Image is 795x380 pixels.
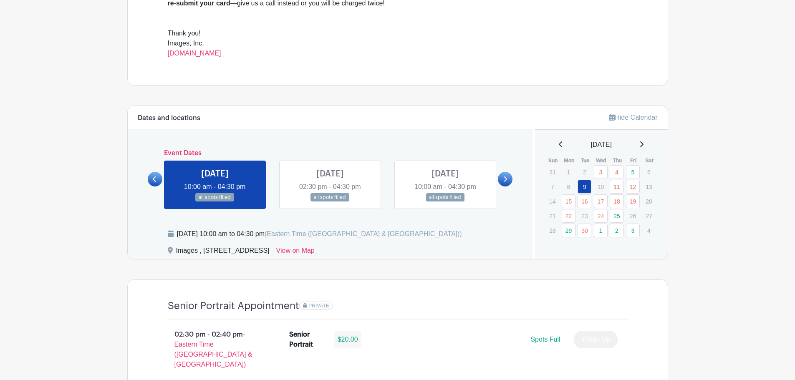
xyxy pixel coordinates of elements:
div: [DATE] 10:00 am to 04:30 pm [177,229,462,239]
p: 4 [642,224,656,237]
p: 2 [578,166,591,179]
a: 11 [610,180,623,194]
th: Sun [545,156,561,165]
p: 21 [545,209,559,222]
div: Senior Portrait [289,330,324,350]
p: 27 [642,209,656,222]
h4: Senior Portrait Appointment [168,300,299,312]
div: Thank you! [168,28,628,38]
a: 17 [594,194,608,208]
p: 6 [642,166,656,179]
a: Hide Calendar [609,114,657,121]
span: - Eastern Time ([GEOGRAPHIC_DATA] & [GEOGRAPHIC_DATA]) [174,331,252,368]
a: 4 [610,165,623,179]
th: Fri [626,156,642,165]
span: PRIVATE [308,303,329,309]
a: 22 [562,209,575,223]
p: 1 [562,166,575,179]
p: 20 [642,195,656,208]
p: 14 [545,195,559,208]
a: 2 [610,224,623,237]
a: [DOMAIN_NAME] [168,50,221,57]
a: 29 [562,224,575,237]
a: 12 [626,180,640,194]
p: 23 [578,209,591,222]
a: 25 [610,209,623,223]
h6: Dates and locations [138,114,200,122]
th: Wed [593,156,610,165]
div: Images, Inc. [168,38,628,58]
a: 9 [578,180,591,194]
p: 28 [545,224,559,237]
th: Tue [577,156,593,165]
div: Images , [STREET_ADDRESS] [176,246,270,259]
p: 13 [642,180,656,193]
span: Spots Full [530,336,560,343]
a: 18 [610,194,623,208]
a: 15 [562,194,575,208]
a: 16 [578,194,591,208]
a: 30 [578,224,591,237]
span: (Eastern Time ([GEOGRAPHIC_DATA] & [GEOGRAPHIC_DATA])) [265,230,462,237]
th: Sat [641,156,658,165]
p: 7 [545,180,559,193]
div: $20.00 [334,331,361,348]
a: View on Map [276,246,315,259]
h6: Event Dates [162,149,498,157]
a: 19 [626,194,640,208]
th: Thu [609,156,626,165]
span: [DATE] [591,140,612,150]
p: 8 [562,180,575,193]
a: 3 [626,224,640,237]
p: 26 [626,209,640,222]
p: 10 [594,180,608,193]
a: 24 [594,209,608,223]
p: 02:30 pm - 02:40 pm [154,326,276,373]
th: Mon [561,156,578,165]
a: 1 [594,224,608,237]
p: 31 [545,166,559,179]
a: 3 [594,165,608,179]
a: 5 [626,165,640,179]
